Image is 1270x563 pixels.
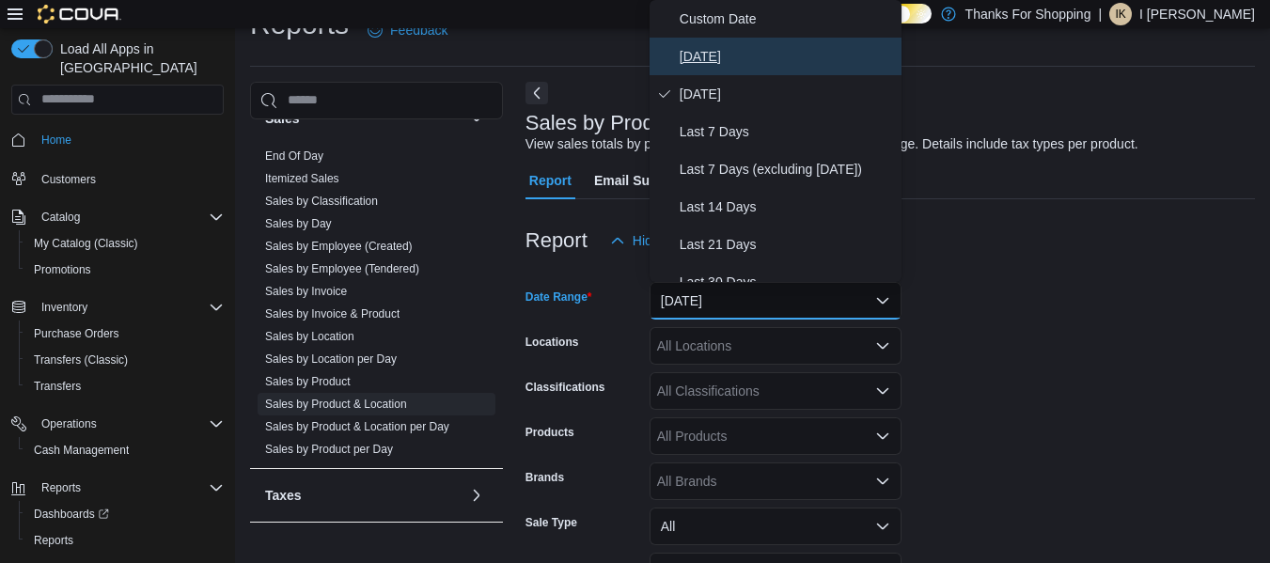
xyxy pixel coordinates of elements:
span: Purchase Orders [26,322,224,345]
a: Sales by Location [265,330,354,343]
button: [DATE] [650,282,902,320]
span: Sales by Invoice & Product [265,306,400,321]
span: Purchase Orders [34,326,119,341]
span: Inventory [41,300,87,315]
span: Dashboards [34,507,109,522]
span: Sales by Product & Location per Day [265,419,449,434]
div: Sales [250,145,503,468]
p: Thanks For Shopping [965,3,1091,25]
label: Products [525,425,574,440]
span: Load All Apps in [GEOGRAPHIC_DATA] [53,39,224,77]
button: Operations [4,411,231,437]
span: Transfers [26,375,224,398]
span: Last 30 Days [680,271,894,293]
button: Inventory [4,294,231,321]
button: All [650,508,902,545]
a: Transfers (Classic) [26,349,135,371]
button: Open list of options [875,429,890,444]
span: Custom Date [680,8,894,30]
a: Itemized Sales [265,172,339,185]
span: Home [41,133,71,148]
button: Catalog [4,204,231,230]
span: Last 21 Days [680,233,894,256]
div: I Kirk [1109,3,1132,25]
a: Sales by Location per Day [265,352,397,366]
button: Inventory [34,296,95,319]
button: Cash Management [19,437,231,463]
span: Catalog [34,206,224,228]
span: Cash Management [34,443,129,458]
a: Customers [34,168,103,191]
label: Brands [525,470,564,485]
a: Sales by Product & Location [265,398,407,411]
span: Transfers (Classic) [26,349,224,371]
a: Feedback [360,11,455,49]
button: Hide Parameters [603,222,739,259]
span: Reports [41,480,81,495]
button: Customers [4,164,231,192]
label: Date Range [525,289,592,305]
button: Taxes [465,484,488,507]
button: Taxes [265,486,462,505]
span: My Catalog (Classic) [26,232,224,255]
span: Customers [34,166,224,190]
a: Sales by Day [265,217,332,230]
span: End Of Day [265,149,323,164]
button: My Catalog (Classic) [19,230,231,257]
span: Sales by Product [265,374,351,389]
button: Catalog [34,206,87,228]
span: Customers [41,172,96,187]
span: Sales by Location [265,329,354,344]
span: Catalog [41,210,80,225]
span: Operations [34,413,224,435]
span: Operations [41,416,97,431]
button: Reports [34,477,88,499]
a: Dashboards [26,503,117,525]
button: Reports [19,527,231,554]
label: Classifications [525,380,605,395]
span: Sales by Employee (Created) [265,239,413,254]
span: Sales by Product per Day [265,442,393,457]
a: Dashboards [19,501,231,527]
span: [DATE] [680,83,894,105]
span: Reports [34,477,224,499]
span: [DATE] [680,45,894,68]
a: Sales by Product per Day [265,443,393,456]
a: Sales by Employee (Tendered) [265,262,419,275]
span: Itemized Sales [265,171,339,186]
label: Locations [525,335,579,350]
a: Sales by Product [265,375,351,388]
a: Home [34,129,79,151]
button: Reports [4,475,231,501]
span: Sales by Day [265,216,332,231]
button: Promotions [19,257,231,283]
h3: Taxes [265,486,302,505]
a: Sales by Invoice [265,285,347,298]
span: Reports [34,533,73,548]
a: Transfers [26,375,88,398]
a: Sales by Product & Location per Day [265,420,449,433]
input: Dark Mode [892,4,932,23]
div: View sales totals by product and location for a specified date range. Details include tax types p... [525,134,1138,154]
p: | [1098,3,1102,25]
a: Sales by Employee (Created) [265,240,413,253]
span: Inventory [34,296,224,319]
button: Next [525,82,548,104]
a: Cash Management [26,439,136,461]
button: Open list of options [875,338,890,353]
h3: Sales by Product & Location [525,112,785,134]
span: Feedback [390,21,447,39]
span: Transfers (Classic) [34,352,128,368]
span: Sales by Location per Day [265,352,397,367]
span: My Catalog (Classic) [34,236,138,251]
h3: Report [525,229,588,252]
span: Email Subscription [594,162,713,199]
span: Sales by Classification [265,194,378,209]
a: End Of Day [265,149,323,163]
button: Open list of options [875,383,890,399]
button: Open list of options [875,474,890,489]
button: Purchase Orders [19,321,231,347]
span: IK [1115,3,1125,25]
a: My Catalog (Classic) [26,232,146,255]
span: Sales by Employee (Tendered) [265,261,419,276]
